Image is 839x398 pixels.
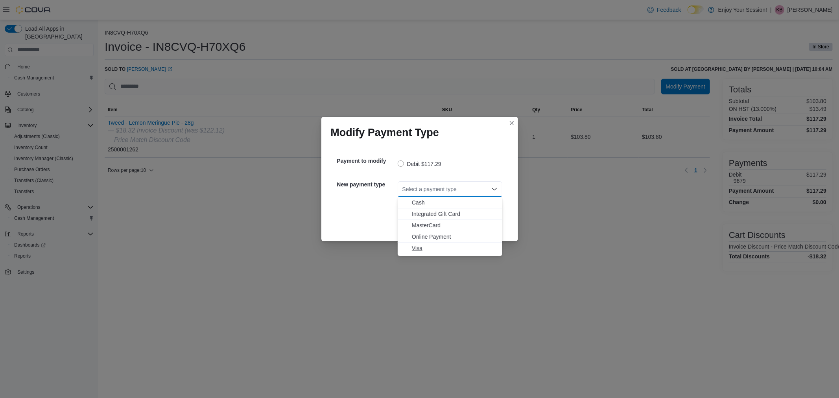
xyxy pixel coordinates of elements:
[337,153,396,169] h5: Payment to modify
[331,126,439,139] h1: Modify Payment Type
[412,233,498,241] span: Online Payment
[398,197,502,208] button: Cash
[337,177,396,192] h5: New payment type
[412,199,498,206] span: Cash
[402,184,403,194] input: Accessible screen reader label
[491,186,498,192] button: Close list of options
[412,221,498,229] span: MasterCard
[398,159,441,169] label: Debit $117.29
[398,243,502,254] button: Visa
[398,220,502,231] button: MasterCard
[398,231,502,243] button: Online Payment
[398,197,502,254] div: Choose from the following options
[398,208,502,220] button: Integrated Gift Card
[412,244,498,252] span: Visa
[412,210,498,218] span: Integrated Gift Card
[507,118,516,128] button: Closes this modal window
